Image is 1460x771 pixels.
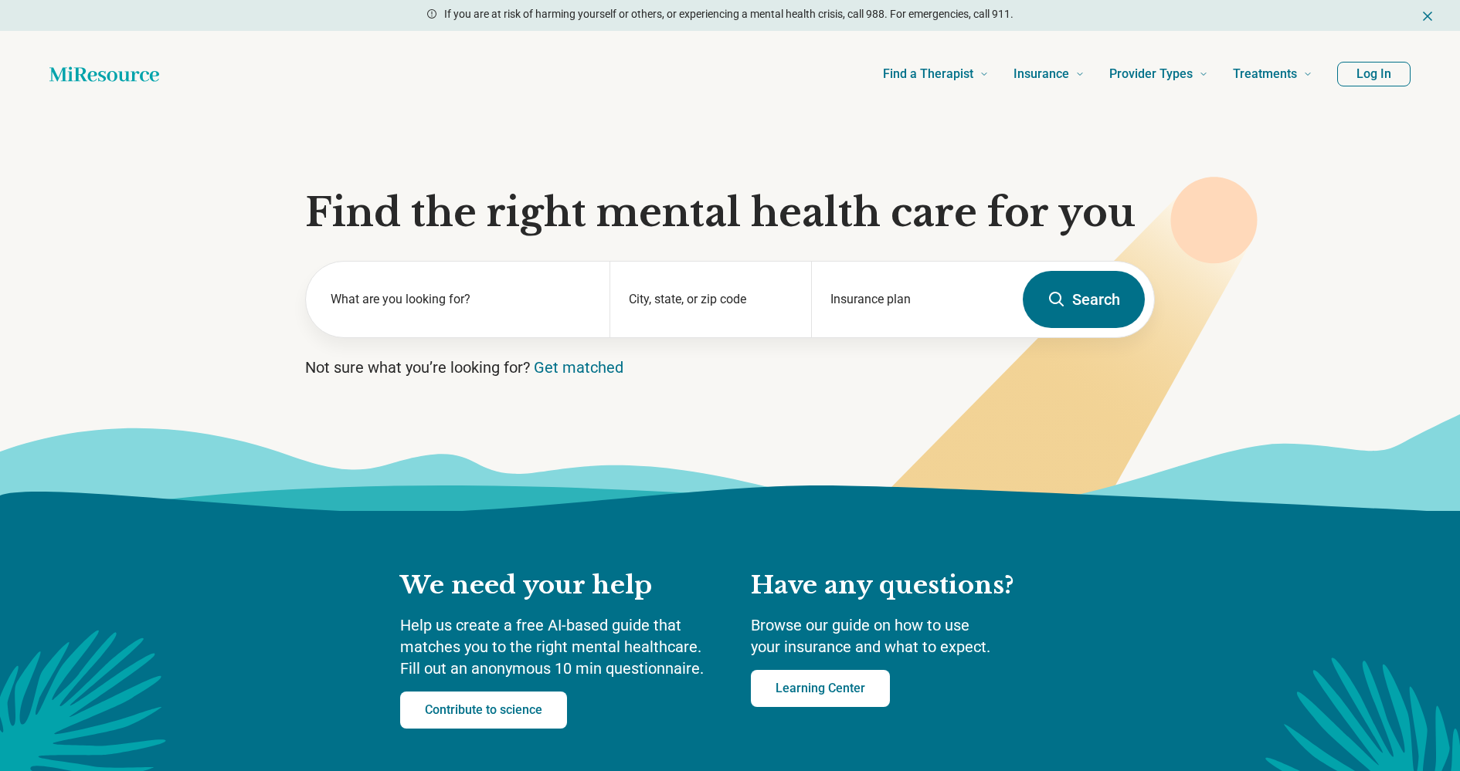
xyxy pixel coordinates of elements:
[305,357,1155,378] p: Not sure what you’re looking for?
[534,358,623,377] a: Get matched
[331,290,591,309] label: What are you looking for?
[1023,271,1145,328] button: Search
[1109,63,1193,85] span: Provider Types
[305,190,1155,236] h1: Find the right mental health care for you
[400,692,567,729] a: Contribute to science
[1014,43,1085,105] a: Insurance
[49,59,159,90] a: Home page
[751,570,1060,602] h2: Have any questions?
[400,570,720,602] h2: We need your help
[751,670,890,707] a: Learning Center
[751,614,1060,658] p: Browse our guide on how to use your insurance and what to expect.
[400,614,720,679] p: Help us create a free AI-based guide that matches you to the right mental healthcare. Fill out an...
[444,6,1014,22] p: If you are at risk of harming yourself or others, or experiencing a mental health crisis, call 98...
[1233,43,1312,105] a: Treatments
[1420,6,1435,25] button: Dismiss
[1109,43,1208,105] a: Provider Types
[883,43,989,105] a: Find a Therapist
[1337,62,1411,86] button: Log In
[883,63,973,85] span: Find a Therapist
[1014,63,1069,85] span: Insurance
[1233,63,1297,85] span: Treatments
